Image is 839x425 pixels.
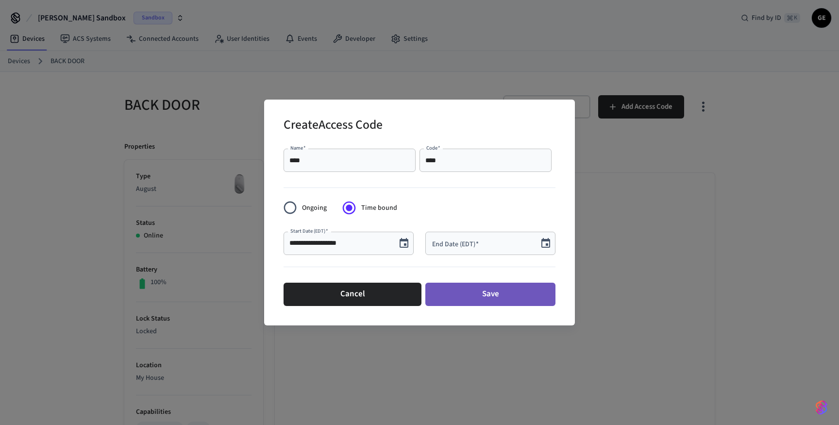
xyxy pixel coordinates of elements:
[361,203,397,213] span: Time bound
[816,400,827,415] img: SeamLogoGradient.69752ec5.svg
[290,227,328,235] label: Start Date (EDT)
[302,203,327,213] span: Ongoing
[425,283,555,306] button: Save
[284,283,421,306] button: Cancel
[284,111,383,141] h2: Create Access Code
[290,144,306,152] label: Name
[394,234,414,253] button: Choose date, selected date is Sep 25, 2025
[426,144,440,152] label: Code
[536,234,555,253] button: Choose date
